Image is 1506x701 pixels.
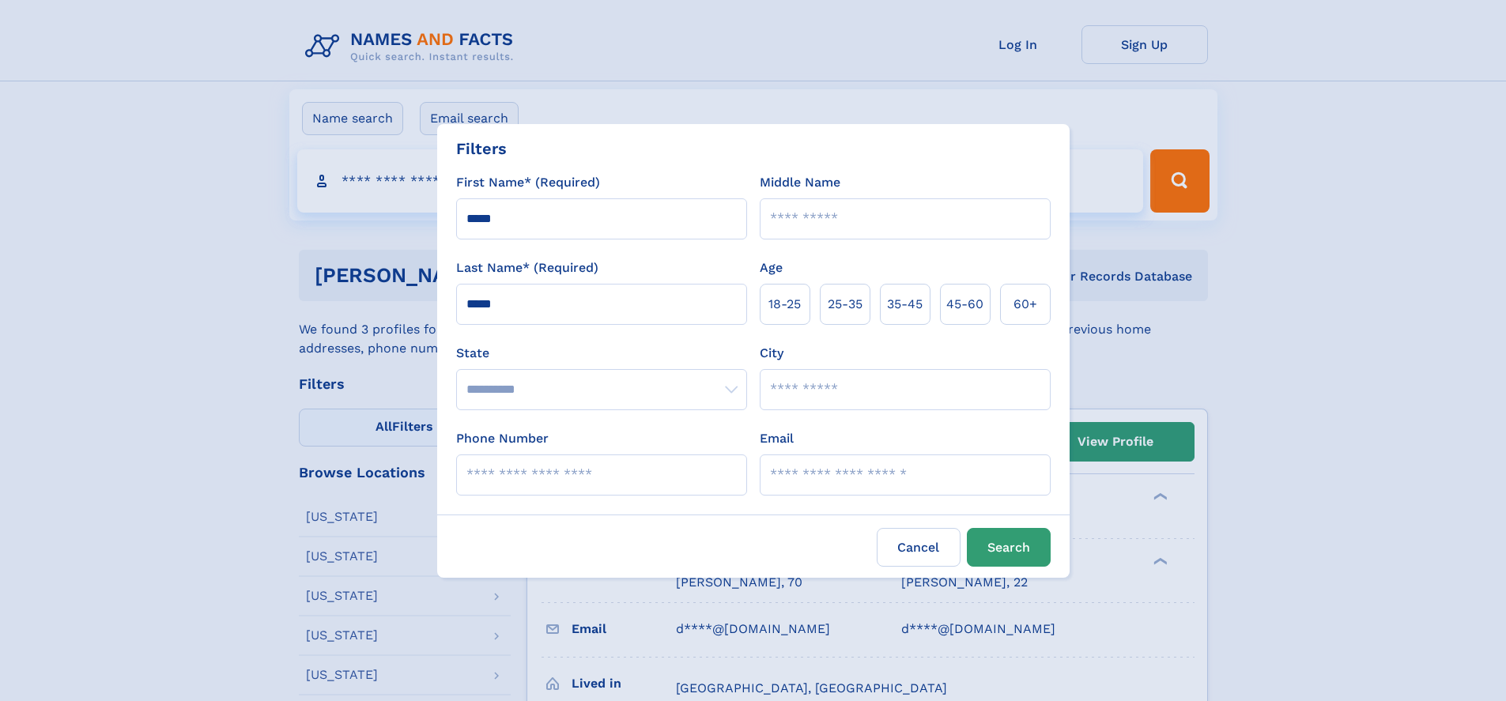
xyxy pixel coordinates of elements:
[887,295,923,314] span: 35‑45
[1013,295,1037,314] span: 60+
[760,344,783,363] label: City
[760,429,794,448] label: Email
[877,528,961,567] label: Cancel
[768,295,801,314] span: 18‑25
[456,429,549,448] label: Phone Number
[456,173,600,192] label: First Name* (Required)
[946,295,983,314] span: 45‑60
[828,295,862,314] span: 25‑35
[456,258,598,277] label: Last Name* (Required)
[760,173,840,192] label: Middle Name
[456,344,747,363] label: State
[760,258,783,277] label: Age
[456,137,507,160] div: Filters
[967,528,1051,567] button: Search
